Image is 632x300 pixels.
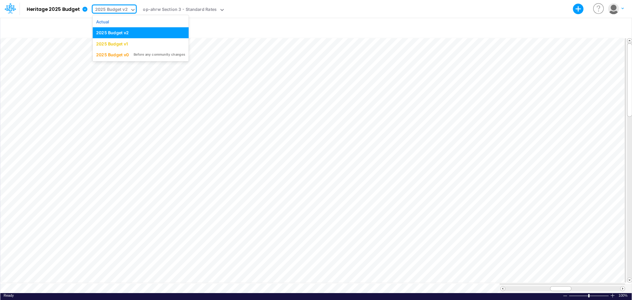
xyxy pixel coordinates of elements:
div: Before any community changes [134,52,185,57]
div: op-ahrw Section 3 - Standard Rates [143,6,217,14]
div: 2025 Budget v1 [96,41,128,47]
div: 2025 Budget v2 [95,6,128,14]
div: Zoom [588,294,590,297]
div: Zoom In [610,293,615,298]
div: Zoom Out [563,293,568,298]
div: Zoom level [619,293,628,298]
div: Actual [96,18,109,25]
b: Heritage 2025 Budget [27,7,80,13]
div: 2025 Budget v2 [96,30,129,36]
span: Ready [4,293,14,297]
div: Zoom [569,293,610,298]
div: In Ready mode [4,293,14,298]
span: 100% [619,293,628,298]
div: 2025 Budget v0 [96,52,129,58]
